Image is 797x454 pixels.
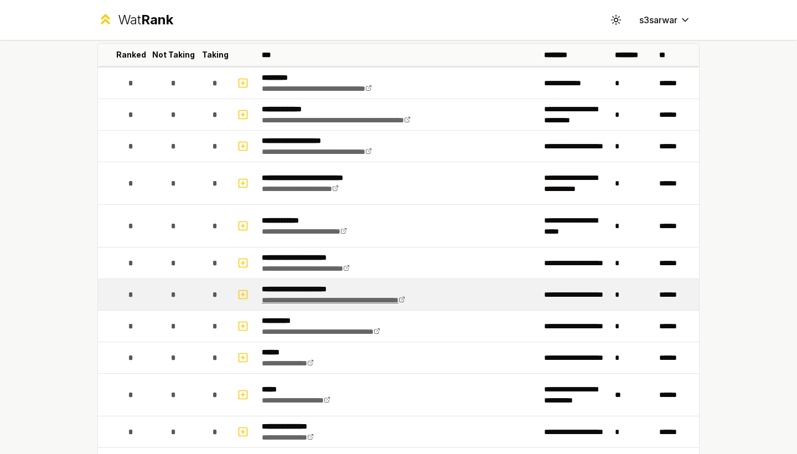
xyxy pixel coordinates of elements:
p: Not Taking [152,49,195,60]
a: WatRank [97,11,173,29]
span: s3sarwar [639,13,677,27]
div: Wat [118,11,173,29]
p: Ranked [116,49,146,60]
button: s3sarwar [630,10,700,30]
p: Taking [202,49,229,60]
span: Rank [141,12,173,28]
